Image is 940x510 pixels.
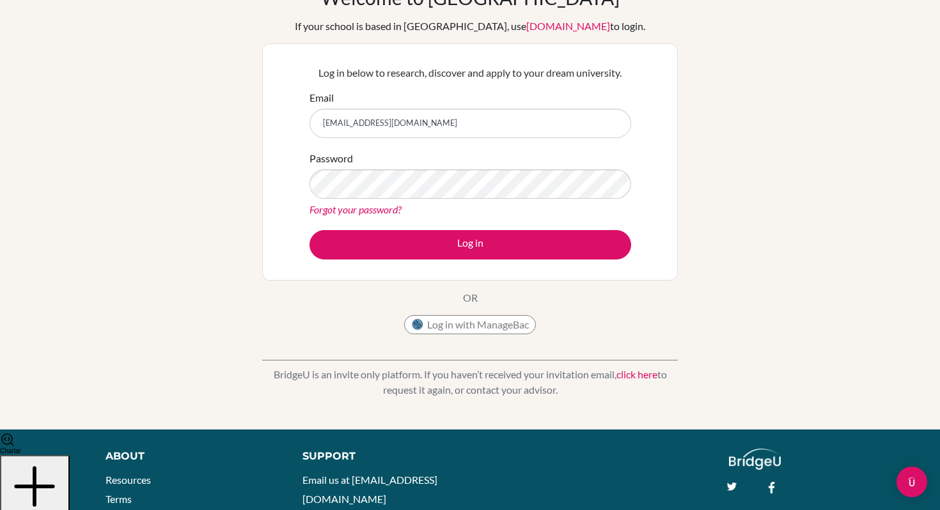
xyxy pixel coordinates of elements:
div: Support [302,449,457,464]
a: [DOMAIN_NAME] [526,20,610,32]
img: logo_white@2x-f4f0deed5e89b7ecb1c2cc34c3e3d731f90f0f143d5ea2071677605dd97b5244.png [729,449,781,470]
label: Email [309,90,334,105]
div: About [106,449,274,464]
a: Email us at [EMAIL_ADDRESS][DOMAIN_NAME] [302,474,437,505]
a: Terms [106,493,132,505]
div: Open Intercom Messenger [897,467,927,497]
p: OR [463,290,478,305]
div: If your school is based in [GEOGRAPHIC_DATA], use to login. [295,19,645,34]
p: Log in below to research, discover and apply to your dream university. [309,65,631,81]
p: BridgeU is an invite only platform. If you haven’t received your invitation email, to request it ... [262,367,678,398]
button: Log in [309,230,631,259]
a: click here [616,368,657,380]
button: Log in with ManageBac [404,315,536,334]
a: Resources [106,474,151,486]
label: Password [309,151,353,166]
a: Forgot your password? [309,203,402,215]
